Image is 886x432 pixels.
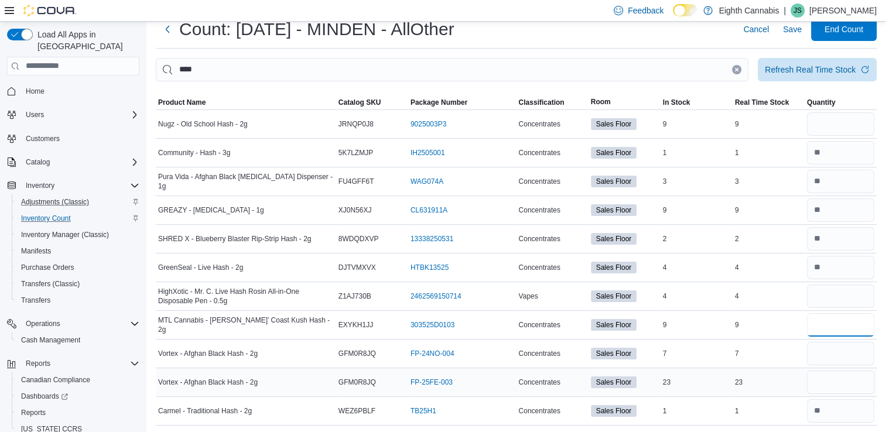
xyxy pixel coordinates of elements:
[338,148,373,157] span: 5K7LZMJP
[518,320,560,330] span: Concentrates
[21,197,89,207] span: Adjustments (Classic)
[596,348,632,359] span: Sales Floor
[596,148,632,158] span: Sales Floor
[21,230,109,239] span: Inventory Manager (Classic)
[338,320,373,330] span: EXYKH1JJ
[21,108,139,122] span: Users
[673,16,673,17] span: Dark Mode
[12,292,144,308] button: Transfers
[518,148,560,157] span: Concentrates
[518,98,564,107] span: Classification
[733,318,805,332] div: 9
[179,18,454,41] h1: Count: [DATE] - MINDEN - AllOther
[156,58,748,81] input: This is a search bar. After typing your query, hit enter to filter the results lower in the page.
[338,205,372,215] span: XJ0N56XJ
[26,359,50,368] span: Reports
[21,317,65,331] button: Operations
[338,177,374,186] span: FU4GFF6T
[158,316,334,334] span: MTL Cannabis - [PERSON_NAME]’ Coast Kush Hash - 2g
[591,118,637,130] span: Sales Floor
[338,292,371,301] span: Z1AJ730B
[16,228,139,242] span: Inventory Manager (Classic)
[26,87,45,96] span: Home
[661,318,733,332] div: 9
[793,4,802,18] span: JS
[21,408,46,417] span: Reports
[16,195,139,209] span: Adjustments (Classic)
[158,205,264,215] span: GREAZY - [MEDICAL_DATA] - 1g
[21,214,71,223] span: Inventory Count
[26,110,44,119] span: Users
[336,95,408,109] button: Catalog SKU
[12,276,144,292] button: Transfers (Classic)
[733,203,805,217] div: 9
[661,375,733,389] div: 23
[21,296,50,305] span: Transfers
[733,117,805,131] div: 9
[778,18,806,41] button: Save
[783,23,802,35] span: Save
[596,406,632,416] span: Sales Floor
[733,404,805,418] div: 1
[733,146,805,160] div: 1
[158,234,311,244] span: SHRED X - Blueberry Blaster Rip-Strip Hash - 2g
[16,373,95,387] a: Canadian Compliance
[596,234,632,244] span: Sales Floor
[518,119,560,129] span: Concentrates
[16,293,55,307] a: Transfers
[2,316,144,332] button: Operations
[16,228,114,242] a: Inventory Manager (Classic)
[591,290,637,302] span: Sales Floor
[661,404,733,418] div: 1
[16,389,139,403] span: Dashboards
[338,98,381,107] span: Catalog SKU
[518,378,560,387] span: Concentrates
[661,289,733,303] div: 4
[733,260,805,275] div: 4
[628,5,663,16] span: Feedback
[410,378,453,387] a: FP-25FE-003
[16,244,139,258] span: Manifests
[410,406,436,416] a: TB25H1
[12,372,144,388] button: Canadian Compliance
[21,356,139,371] span: Reports
[156,18,179,41] button: Next
[338,263,376,272] span: DJTVMXVX
[784,4,786,18] p: |
[2,355,144,372] button: Reports
[518,177,560,186] span: Concentrates
[735,98,789,107] span: Real Time Stock
[516,95,588,109] button: Classification
[408,95,516,109] button: Package Number
[410,320,454,330] a: 303525D0103
[338,234,379,244] span: 8WDQDXVP
[23,5,76,16] img: Cova
[596,119,632,129] span: Sales Floor
[733,347,805,361] div: 7
[661,117,733,131] div: 9
[591,319,637,331] span: Sales Floor
[591,376,637,388] span: Sales Floor
[733,95,805,109] button: Real Time Stock
[2,130,144,147] button: Customers
[596,377,632,388] span: Sales Floor
[33,29,139,52] span: Load All Apps in [GEOGRAPHIC_DATA]
[21,84,139,98] span: Home
[765,64,856,76] div: Refresh Real Time Stock
[2,83,144,100] button: Home
[518,406,560,416] span: Concentrates
[338,349,376,358] span: GFM0R8JQ
[158,349,258,358] span: Vortex - Afghan Black Hash - 2g
[158,98,206,107] span: Product Name
[2,107,144,123] button: Users
[732,65,741,74] button: Clear input
[16,195,94,209] a: Adjustments (Classic)
[410,349,454,358] a: FP-24NO-004
[16,260,79,275] a: Purchase Orders
[21,335,80,345] span: Cash Management
[596,205,632,215] span: Sales Floor
[518,263,560,272] span: Concentrates
[16,333,85,347] a: Cash Management
[16,211,139,225] span: Inventory Count
[591,233,637,245] span: Sales Floor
